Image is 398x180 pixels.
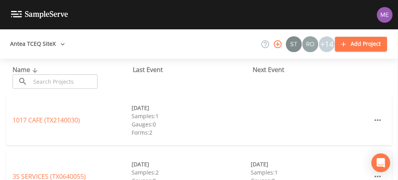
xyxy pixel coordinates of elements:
[132,168,251,176] div: Samples: 2
[251,160,370,168] div: [DATE]
[13,116,80,124] a: 1017 CAFE (TX2140030)
[13,65,40,74] span: Name
[335,37,387,51] button: Add Project
[132,120,251,128] div: Gauges: 0
[302,36,318,52] div: Rodolfo Ramirez
[132,128,251,137] div: Forms: 2
[133,65,253,74] div: Last Event
[302,36,318,52] img: 7e5c62b91fde3b9fc00588adc1700c9a
[371,153,390,172] div: Open Intercom Messenger
[31,74,98,89] input: Search Projects
[319,36,335,52] div: +14
[132,104,251,112] div: [DATE]
[132,112,251,120] div: Samples: 1
[132,160,251,168] div: [DATE]
[251,168,370,176] div: Samples: 1
[7,37,68,51] button: Antea TCEQ SiteX
[11,11,68,18] img: logo
[286,36,302,52] img: c0670e89e469b6405363224a5fca805c
[286,36,302,52] div: Stan Porter
[253,65,373,74] div: Next Event
[377,7,393,23] img: d4d65db7c401dd99d63b7ad86343d265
